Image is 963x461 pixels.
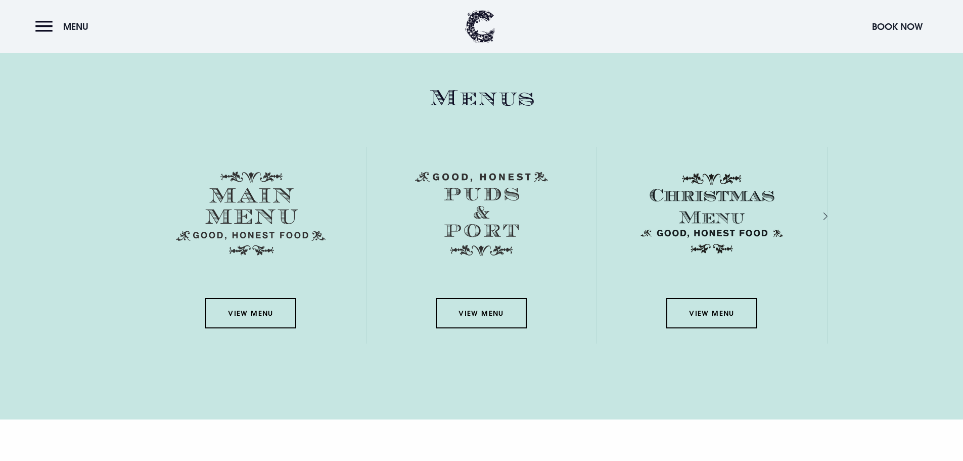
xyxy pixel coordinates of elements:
[415,172,548,257] img: Menu puds and port
[136,85,828,112] h2: Menus
[465,10,495,43] img: Clandeboye Lodge
[436,298,527,328] a: View Menu
[867,16,928,37] button: Book Now
[176,172,326,256] img: Menu main menu
[205,298,296,328] a: View Menu
[35,16,94,37] button: Menu
[637,172,787,256] img: Christmas Menu SVG
[810,209,819,224] div: Next slide
[63,21,88,32] span: Menu
[666,298,757,328] a: View Menu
